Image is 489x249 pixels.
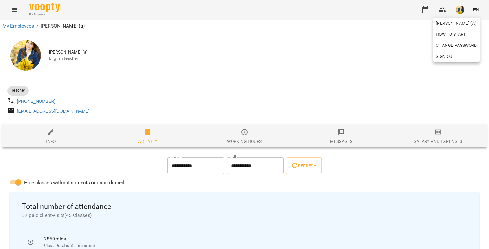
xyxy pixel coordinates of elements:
span: [PERSON_NAME] (а) [436,20,477,27]
a: Change Password [433,40,480,51]
a: How to start [433,29,468,40]
span: How to start [436,31,466,38]
span: Change Password [436,42,477,49]
button: Sign Out [433,51,480,62]
a: [PERSON_NAME] (а) [433,18,480,29]
span: Sign Out [436,53,455,60]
